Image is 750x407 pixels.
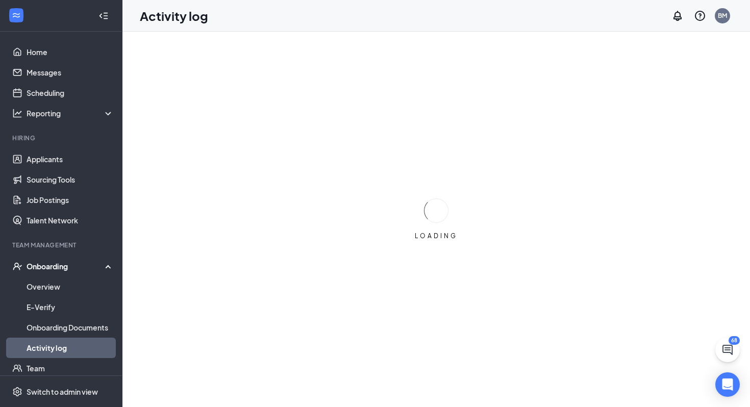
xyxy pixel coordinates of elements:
[27,261,105,271] div: Onboarding
[12,261,22,271] svg: UserCheck
[12,134,112,142] div: Hiring
[12,387,22,397] svg: Settings
[27,149,114,169] a: Applicants
[715,372,740,397] div: Open Intercom Messenger
[27,62,114,83] a: Messages
[729,336,740,345] div: 68
[411,232,462,240] div: LOADING
[718,11,727,20] div: BM
[27,387,98,397] div: Switch to admin view
[671,10,684,22] svg: Notifications
[140,7,208,24] h1: Activity log
[27,42,114,62] a: Home
[12,108,22,118] svg: Analysis
[27,210,114,231] a: Talent Network
[27,276,114,297] a: Overview
[721,344,734,356] svg: ChatActive
[27,358,114,378] a: Team
[11,10,21,20] svg: WorkstreamLogo
[715,338,740,362] button: ChatActive
[12,241,112,249] div: Team Management
[27,190,114,210] a: Job Postings
[27,297,114,317] a: E-Verify
[27,338,114,358] a: Activity log
[27,108,114,118] div: Reporting
[27,83,114,103] a: Scheduling
[27,317,114,338] a: Onboarding Documents
[694,10,706,22] svg: QuestionInfo
[27,169,114,190] a: Sourcing Tools
[98,11,109,21] svg: Collapse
